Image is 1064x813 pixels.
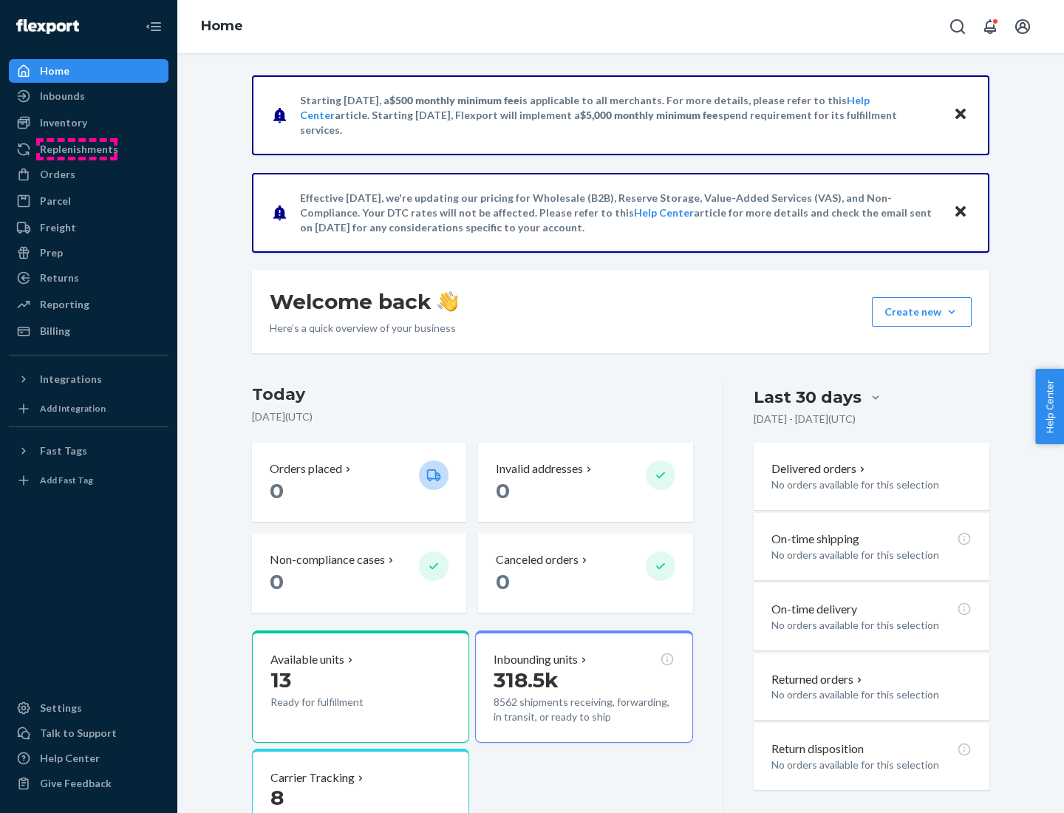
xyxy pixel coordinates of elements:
[9,469,168,492] a: Add Fast Tag
[475,630,692,743] button: Inbounding units318.5k8562 shipments receiving, forwarding, in transit, or ready to ship
[9,137,168,161] a: Replenishments
[9,319,168,343] a: Billing
[40,115,87,130] div: Inventory
[771,671,865,688] button: Returned orders
[189,5,255,48] ol: breadcrumbs
[270,460,342,477] p: Orders placed
[951,202,970,223] button: Close
[9,772,168,795] button: Give Feedback
[975,12,1005,41] button: Open notifications
[771,477,972,492] p: No orders available for this selection
[9,163,168,186] a: Orders
[40,297,89,312] div: Reporting
[270,321,458,336] p: Here’s a quick overview of your business
[389,94,519,106] span: $500 monthly minimum fee
[771,460,868,477] button: Delivered orders
[40,474,93,486] div: Add Fast Tag
[270,769,355,786] p: Carrier Tracking
[9,111,168,135] a: Inventory
[40,194,71,208] div: Parcel
[496,551,579,568] p: Canceled orders
[9,59,168,83] a: Home
[252,383,693,406] h3: Today
[201,18,243,34] a: Home
[40,701,82,715] div: Settings
[771,687,972,702] p: No orders available for this selection
[40,167,75,182] div: Orders
[252,409,693,424] p: [DATE] ( UTC )
[494,667,559,693] span: 318.5k
[771,758,972,772] p: No orders available for this selection
[9,266,168,290] a: Returns
[634,206,694,219] a: Help Center
[270,478,284,503] span: 0
[40,142,118,157] div: Replenishments
[771,618,972,633] p: No orders available for this selection
[9,293,168,316] a: Reporting
[40,751,100,766] div: Help Center
[437,291,458,312] img: hand-wave emoji
[300,191,939,235] p: Effective [DATE], we're updating our pricing for Wholesale (B2B), Reserve Storage, Value-Added Se...
[40,726,117,741] div: Talk to Support
[9,367,168,391] button: Integrations
[139,12,168,41] button: Close Navigation
[16,19,79,34] img: Flexport logo
[478,534,692,613] button: Canceled orders 0
[754,386,862,409] div: Last 30 days
[252,443,466,522] button: Orders placed 0
[771,741,864,758] p: Return disposition
[252,534,466,613] button: Non-compliance cases 0
[270,569,284,594] span: 0
[40,245,63,260] div: Prep
[496,460,583,477] p: Invalid addresses
[270,667,291,693] span: 13
[9,439,168,463] button: Fast Tags
[1008,12,1037,41] button: Open account menu
[9,216,168,239] a: Freight
[9,84,168,108] a: Inbounds
[270,288,458,315] h1: Welcome back
[943,12,972,41] button: Open Search Box
[270,551,385,568] p: Non-compliance cases
[9,696,168,720] a: Settings
[9,746,168,770] a: Help Center
[9,241,168,265] a: Prep
[40,372,102,387] div: Integrations
[580,109,718,121] span: $5,000 monthly minimum fee
[478,443,692,522] button: Invalid addresses 0
[872,297,972,327] button: Create new
[496,478,510,503] span: 0
[494,695,674,724] p: 8562 shipments receiving, forwarding, in transit, or ready to ship
[40,89,85,103] div: Inbounds
[40,271,79,285] div: Returns
[951,104,970,126] button: Close
[1035,369,1064,444] button: Help Center
[40,443,87,458] div: Fast Tags
[494,651,578,668] p: Inbounding units
[270,651,344,668] p: Available units
[771,601,857,618] p: On-time delivery
[9,189,168,213] a: Parcel
[252,630,469,743] button: Available units13Ready for fulfillment
[40,64,69,78] div: Home
[270,785,284,810] span: 8
[40,402,106,415] div: Add Integration
[754,412,856,426] p: [DATE] - [DATE] ( UTC )
[300,93,939,137] p: Starting [DATE], a is applicable to all merchants. For more details, please refer to this article...
[270,695,407,710] p: Ready for fulfillment
[496,569,510,594] span: 0
[9,397,168,421] a: Add Integration
[9,721,168,745] a: Talk to Support
[40,324,70,339] div: Billing
[771,531,859,548] p: On-time shipping
[40,776,112,791] div: Give Feedback
[771,548,972,562] p: No orders available for this selection
[40,220,76,235] div: Freight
